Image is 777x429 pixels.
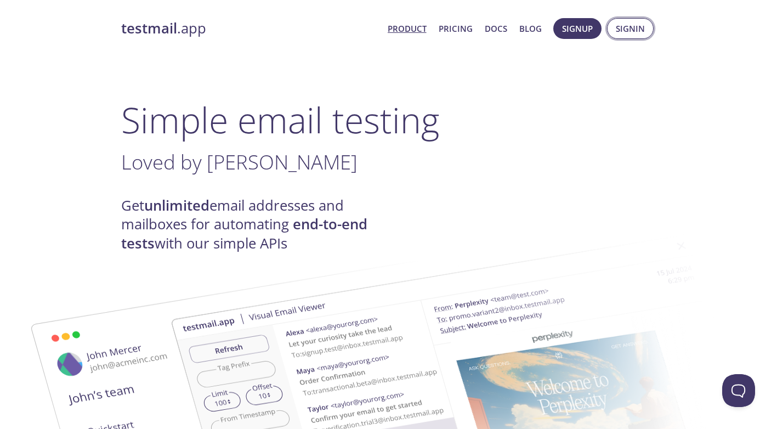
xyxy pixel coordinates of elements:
iframe: Help Scout Beacon - Open [722,374,755,407]
span: Loved by [PERSON_NAME] [121,148,358,176]
span: Signin [616,21,645,36]
strong: unlimited [144,196,209,215]
a: testmail.app [121,19,379,38]
button: Signup [553,18,602,39]
a: Product [388,21,427,36]
strong: testmail [121,19,177,38]
strong: end-to-end tests [121,214,367,252]
a: Docs [485,21,507,36]
h4: Get email addresses and mailboxes for automating with our simple APIs [121,196,389,253]
span: Signup [562,21,593,36]
h1: Simple email testing [121,99,656,141]
button: Signin [607,18,654,39]
a: Pricing [439,21,473,36]
a: Blog [519,21,542,36]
